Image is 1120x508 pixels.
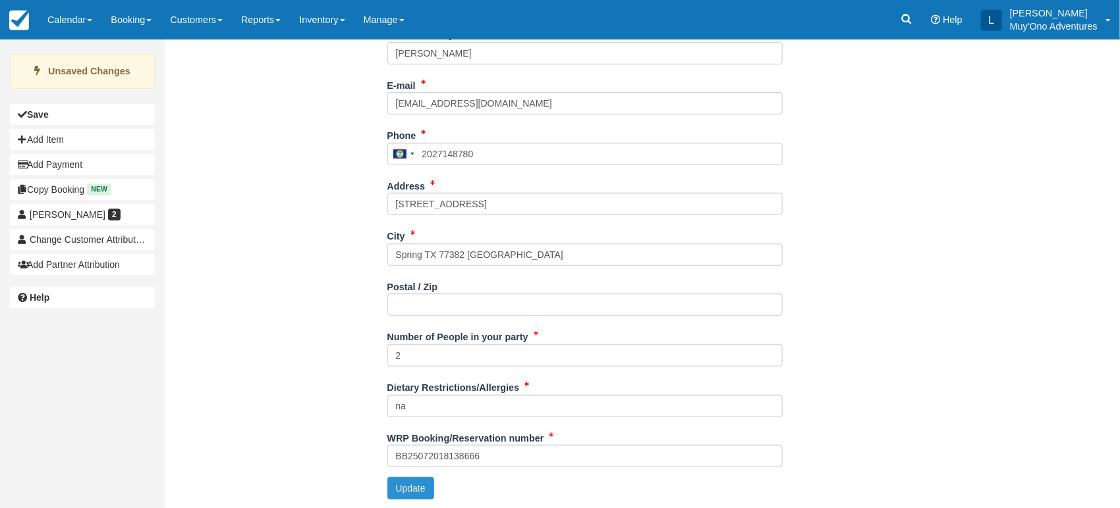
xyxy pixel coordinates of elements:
[30,209,105,220] span: [PERSON_NAME]
[931,15,940,24] i: Help
[387,427,544,445] label: WRP Booking/Reservation number
[10,179,155,200] button: Copy Booking New
[387,326,528,344] label: Number of People in your party
[108,209,121,220] span: 2
[10,104,155,125] button: Save
[10,287,155,308] a: Help
[10,204,155,225] a: [PERSON_NAME] 2
[30,292,49,303] b: Help
[48,66,130,76] strong: Unsaved Changes
[387,225,405,243] label: City
[1010,7,1098,20] p: [PERSON_NAME]
[388,143,418,165] div: Belize: +501
[27,109,49,120] b: Save
[387,477,434,499] button: Update
[10,154,155,175] button: Add Payment
[387,276,438,294] label: Postal / Zip
[387,175,426,193] label: Address
[9,11,29,30] img: checkfront-main-nav-mini-logo.png
[1010,20,1098,33] p: Muy'Ono Adventures
[981,10,1002,31] div: L
[387,376,520,395] label: Dietary Restrictions/Allergies
[943,14,963,25] span: Help
[10,229,155,250] button: Change Customer Attribution
[387,74,416,93] label: E-mail
[87,184,111,195] span: New
[10,254,155,275] button: Add Partner Attribution
[387,124,416,143] label: Phone
[30,234,148,245] span: Change Customer Attribution
[10,129,155,150] button: Add Item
